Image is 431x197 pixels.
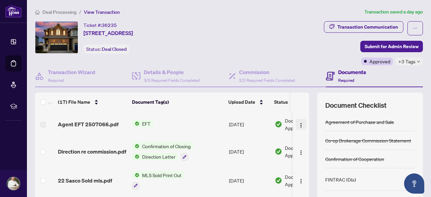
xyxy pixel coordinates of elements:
[275,121,282,128] img: Document Status
[84,44,129,54] div: Status:
[55,93,129,111] th: (17) File Name
[398,58,416,65] span: +3 Tags
[226,93,271,111] th: Upload Date
[132,171,184,190] button: Status IconMLS Sold Print Out
[325,176,356,183] div: FINTRAC ID(s)
[48,78,64,83] span: Required
[271,93,329,111] th: Status
[58,120,119,128] span: Agent EFT 2507066.pdf
[226,166,272,195] td: [DATE]
[298,150,304,155] img: Logo
[298,123,304,128] img: Logo
[139,171,184,179] span: MLS Sold Print Out
[364,8,423,16] article: Transaction saved a day ago
[35,10,40,14] span: home
[132,171,139,179] img: Status Icon
[325,137,411,144] div: Co-op Brokerage Commission Statement
[84,9,120,15] span: View Transaction
[404,173,424,194] button: Open asap
[35,22,78,53] img: IMG-N12135004_1.jpg
[132,120,153,127] button: Status IconEFT
[337,22,398,32] div: Transaction Communication
[132,142,193,161] button: Status IconConfirmation of ClosingStatus IconDirection Letter
[296,119,306,130] button: Logo
[132,153,139,160] img: Status Icon
[338,78,354,83] span: Required
[139,142,193,150] span: Confirmation of Closing
[325,155,384,163] div: Confirmation of Cooperation
[58,176,112,185] span: 22 Sasco Sold mls.pdf
[226,111,272,137] td: [DATE]
[226,137,272,166] td: [DATE]
[228,98,255,106] span: Upload Date
[84,29,133,37] span: [STREET_ADDRESS]
[144,78,200,83] span: 3/3 Required Fields Completed
[296,146,306,157] button: Logo
[42,9,76,15] span: Deal Processing
[239,78,295,83] span: 2/2 Required Fields Completed
[102,46,127,52] span: Deal Closed
[275,177,282,184] img: Document Status
[325,101,387,110] span: Document Checklist
[132,120,139,127] img: Status Icon
[144,68,200,76] h4: Details & People
[285,117,327,132] span: Document Approved
[285,144,327,159] span: Document Approved
[365,41,419,52] span: Submit for Admin Review
[324,21,403,33] button: Transaction Communication
[102,22,117,28] span: 36235
[58,147,126,156] span: Direction re commission.pdf
[239,68,295,76] h4: Commission
[5,5,22,18] img: logo
[139,153,178,160] span: Direction Letter
[413,26,418,31] span: ellipsis
[298,178,304,184] img: Logo
[129,93,226,111] th: Document Tag(s)
[417,60,420,63] span: down
[360,41,423,52] button: Submit for Admin Review
[58,98,90,106] span: (17) File Name
[7,177,20,190] img: Profile Icon
[325,118,394,126] div: Agreement of Purchase and Sale
[369,58,390,65] span: Approved
[275,148,282,155] img: Document Status
[274,98,288,106] span: Status
[338,68,366,76] h4: Documents
[84,21,117,29] div: Ticket #:
[139,120,153,127] span: EFT
[48,68,95,76] h4: Transaction Wizard
[285,173,327,188] span: Document Approved
[296,175,306,186] button: Logo
[79,8,81,16] li: /
[132,142,139,150] img: Status Icon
